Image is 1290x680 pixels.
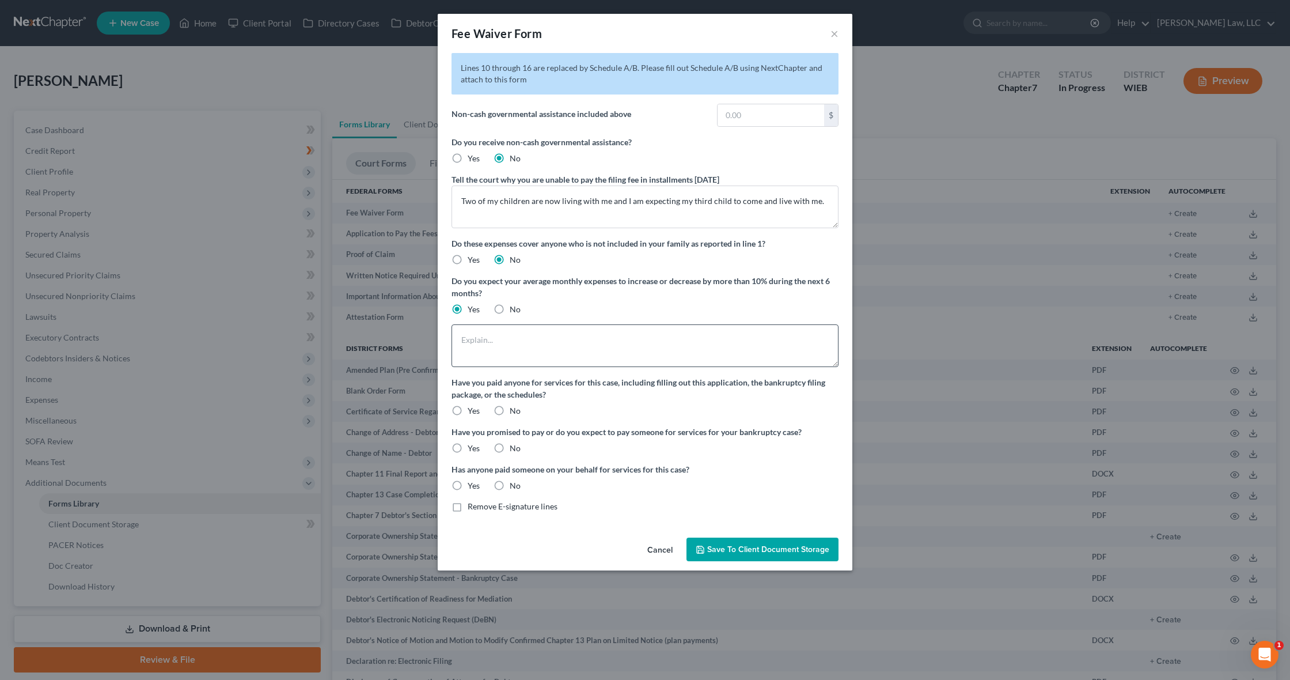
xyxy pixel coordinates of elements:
label: Tell the court why you are unable to pay the filing fee in installments [DATE] [451,173,719,186]
input: 0.00 [718,104,824,126]
span: No [510,153,521,163]
span: 1 [1274,641,1284,650]
span: Yes [468,255,480,265]
label: Do you expect your average monthly expenses to increase or decrease by more than 10% during the n... [451,275,838,299]
button: Save to Client Document Storage [686,538,838,562]
iframe: Intercom live chat [1251,641,1278,668]
label: Have you promised to pay or do you expect to pay someone for services for your bankruptcy case? [451,426,838,438]
label: Do these expenses cover anyone who is not included in your family as reported in line 1? [451,237,838,250]
span: Yes [468,406,480,415]
div: $ [824,104,838,126]
span: No [510,443,521,453]
span: No [510,255,521,265]
span: Yes [468,481,480,490]
p: Lines 10 through 16 are replaced by Schedule A/B. Please fill out Schedule A/B using NextChapter ... [451,53,838,95]
label: Do you receive non-cash governmental assistance? [451,136,838,148]
span: Remove E-signature lines [468,501,557,511]
span: No [510,406,521,415]
label: Has anyone paid someone on your behalf for services for this case? [451,463,838,475]
label: Have you paid anyone for services for this case, including filling out this application, the bank... [451,376,838,401]
button: × [830,27,838,40]
span: Yes [468,443,480,453]
span: No [510,481,521,490]
span: No [510,304,521,314]
div: Fee Waiver Form [451,25,542,41]
span: Yes [468,153,480,163]
label: Non-cash governmental assistance included above [446,104,711,127]
button: Cancel [638,539,682,562]
span: Yes [468,304,480,314]
span: Save to Client Document Storage [707,545,829,554]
